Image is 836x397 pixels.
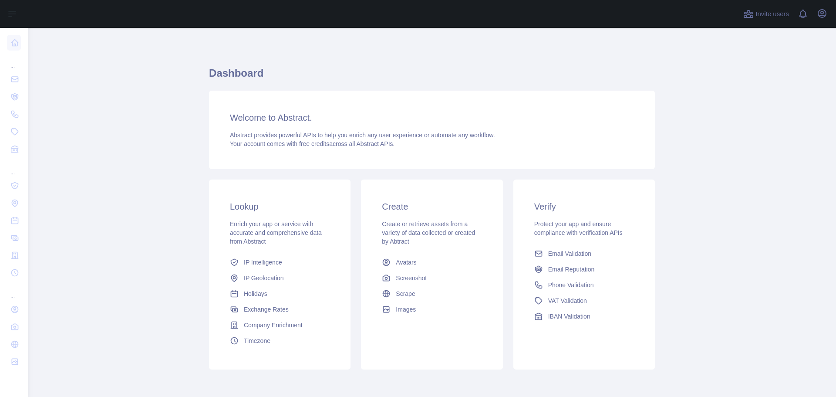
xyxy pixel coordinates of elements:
a: Timezone [226,333,333,349]
div: ... [7,159,21,176]
span: Abstract provides powerful APIs to help you enrich any user experience or automate any workflow. [230,132,495,139]
a: Phone Validation [531,277,637,293]
a: IBAN Validation [531,309,637,324]
h3: Verify [534,200,634,213]
h3: Create [382,200,482,213]
span: Images [396,305,416,314]
span: Avatars [396,258,416,267]
a: Images [378,302,485,317]
span: Phone Validation [548,281,594,289]
span: Email Validation [548,249,591,258]
span: Company Enrichment [244,321,303,329]
a: Avatars [378,254,485,270]
span: Scrape [396,289,415,298]
a: Scrape [378,286,485,302]
a: VAT Validation [531,293,637,309]
a: IP Intelligence [226,254,333,270]
span: IBAN Validation [548,312,590,321]
div: ... [7,282,21,300]
a: Holidays [226,286,333,302]
span: IP Geolocation [244,274,284,282]
button: Invite users [742,7,791,21]
a: Company Enrichment [226,317,333,333]
span: Create or retrieve assets from a variety of data collected or created by Abtract [382,221,475,245]
h3: Lookup [230,200,330,213]
span: Invite users [755,9,789,19]
a: Email Validation [531,246,637,261]
div: ... [7,52,21,70]
span: Timezone [244,336,270,345]
span: Holidays [244,289,267,298]
a: Exchange Rates [226,302,333,317]
span: VAT Validation [548,296,587,305]
a: IP Geolocation [226,270,333,286]
a: Screenshot [378,270,485,286]
span: free credits [299,140,329,147]
span: Email Reputation [548,265,595,274]
span: Your account comes with across all Abstract APIs. [230,140,394,147]
span: Protect your app and ensure compliance with verification APIs [534,221,623,236]
h1: Dashboard [209,66,655,87]
h3: Welcome to Abstract. [230,112,634,124]
span: IP Intelligence [244,258,282,267]
span: Enrich your app or service with accurate and comprehensive data from Abstract [230,221,322,245]
a: Email Reputation [531,261,637,277]
span: Exchange Rates [244,305,289,314]
span: Screenshot [396,274,427,282]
